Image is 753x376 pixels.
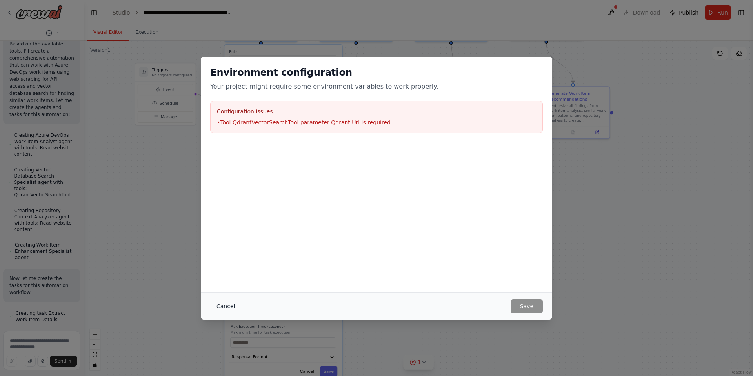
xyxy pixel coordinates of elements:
h3: Configuration issues: [217,107,536,115]
button: Cancel [210,299,241,313]
li: • Tool QdrantVectorSearchTool parameter Qdrant Url is required [217,118,536,126]
p: Your project might require some environment variables to work properly. [210,82,543,91]
button: Save [511,299,543,313]
h2: Environment configuration [210,66,543,79]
